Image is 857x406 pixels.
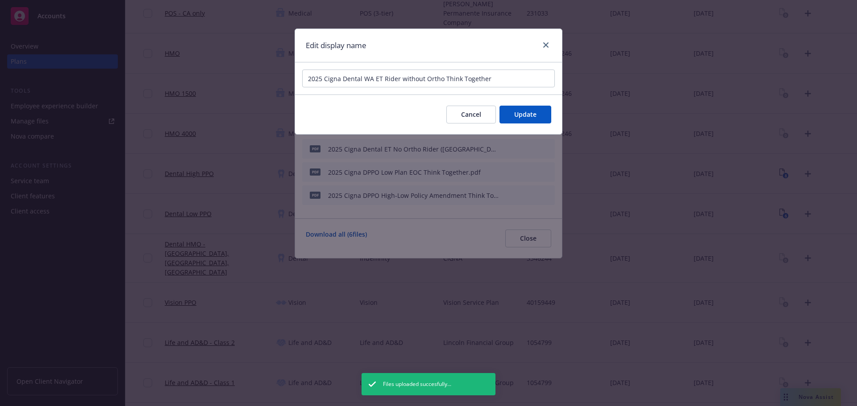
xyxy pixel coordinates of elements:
[383,380,451,388] span: Files uploaded succesfully...
[541,40,551,50] a: close
[499,106,551,123] button: Update
[446,106,496,123] button: Cancel
[306,40,366,51] h1: Edit display name
[461,110,481,119] span: Cancel
[514,110,537,119] span: Update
